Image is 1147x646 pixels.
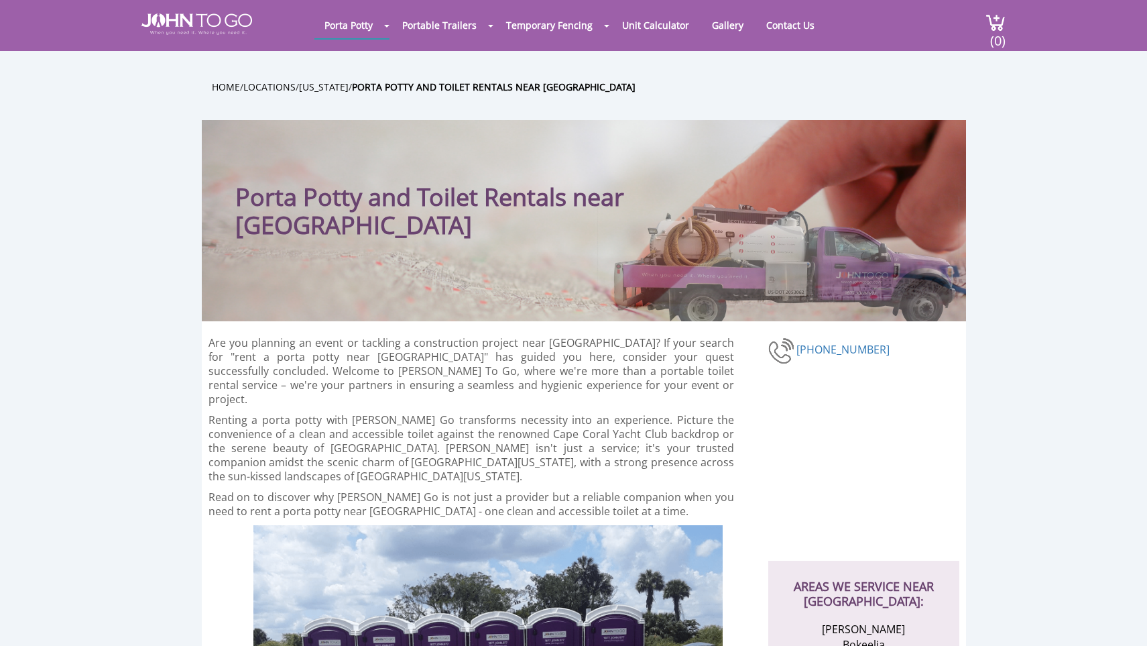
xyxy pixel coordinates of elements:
li: [PERSON_NAME] [798,622,929,637]
p: Read on to discover why [PERSON_NAME] Go is not just a provider but a reliable companion when you... [208,490,735,519]
a: Porta Potty [314,12,383,38]
a: Portable Trailers [392,12,487,38]
a: Unit Calculator [612,12,699,38]
h1: Porta Potty and Toilet Rentals near [GEOGRAPHIC_DATA] [235,147,668,239]
ul: / / / [212,79,976,95]
a: Temporary Fencing [496,12,603,38]
a: [PHONE_NUMBER] [796,342,890,357]
h2: AREAS WE SERVICE NEAR [GEOGRAPHIC_DATA]: [782,561,946,608]
img: phone-number [768,336,796,366]
a: Gallery [702,12,753,38]
a: Home [212,80,240,93]
span: (0) [989,21,1006,50]
a: [US_STATE] [299,80,349,93]
a: Porta Potty and Toilet Rentals near [GEOGRAPHIC_DATA] [352,80,636,93]
a: Contact Us [756,12,825,38]
a: Locations [243,80,296,93]
p: Renting a porta potty with [PERSON_NAME] Go transforms necessity into an experience. Picture the ... [208,413,735,484]
p: Are you planning an event or tackling a construction project near [GEOGRAPHIC_DATA]? If your sear... [208,336,735,407]
img: cart a [985,13,1006,32]
img: Truck [597,197,959,321]
img: JOHN to go [141,13,252,35]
